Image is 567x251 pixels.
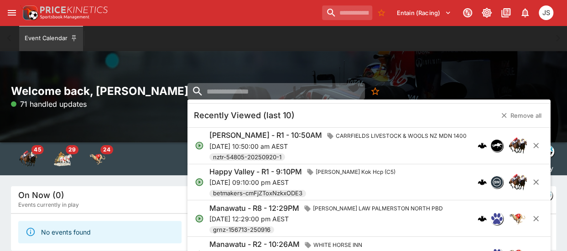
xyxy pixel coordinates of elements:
[20,4,38,22] img: PriceKinetics Logo
[490,139,503,152] div: nztr
[19,150,37,168] div: Horse Racing
[209,178,399,187] p: [DATE] 09:10:00 pm AEST
[19,150,37,168] img: horse_racing
[195,214,204,223] svg: Open
[195,141,204,150] svg: Open
[209,225,274,235] span: grnz-156713-250916
[100,145,113,154] span: 24
[491,140,503,152] img: nztr.png
[539,5,553,20] div: John Seaton
[4,5,20,21] button: open drawer
[66,145,78,154] span: 29
[19,26,83,51] button: Event Calendar
[478,141,487,150] div: cerberus
[88,150,107,168] div: Greyhound Racing
[310,241,366,250] span: WHITE HORSE INN
[495,108,547,123] button: Remove all
[367,83,384,99] button: No Bookmarks
[478,214,487,223] img: logo-cerberus.svg
[18,200,79,209] span: Events currently in play
[209,189,306,198] span: betmakers-cmFjZToxNzkxODE3
[11,142,115,175] div: Event type filters
[478,178,487,187] div: cerberus
[195,178,204,187] svg: Open
[41,224,91,241] div: No events found
[209,153,285,162] span: nztr-54805-20250920-1
[187,83,365,99] input: search
[490,212,503,225] div: grnz
[478,214,487,223] div: cerberus
[322,5,372,20] input: search
[88,150,107,168] img: greyhound_racing
[509,209,527,228] img: greyhound_racing.png
[479,5,495,21] button: Toggle light/dark mode
[209,141,470,151] p: [DATE] 10:50:00 am AEST
[31,145,43,154] span: 45
[374,5,389,20] button: No Bookmarks
[209,214,447,224] p: [DATE] 12:29:00 pm AEST
[491,213,503,225] img: grnz.png
[332,131,470,141] span: CARRFIELDS LIVESTOCK & WOOLS NZ MDN 1400
[309,204,447,213] span: [PERSON_NAME] LAW PALMERSTON NORTH PBD
[490,176,503,188] div: betmakers
[517,5,533,21] button: Notifications
[509,173,527,191] img: horse_racing.png
[18,190,64,200] h5: On Now (0)
[478,141,487,150] img: logo-cerberus.svg
[209,131,322,140] h6: [PERSON_NAME] - R1 - 10:50AM
[194,110,295,120] h5: Recently Viewed (last 10)
[391,5,457,20] button: Select Tenant
[459,5,476,21] button: Connected to PK
[209,240,300,249] h6: Manawatu - R2 - 10:26AM
[209,167,302,177] h6: Happy Valley - R1 - 9:10PM
[491,176,503,188] img: betmakers.png
[498,5,514,21] button: Documentation
[209,204,299,213] h6: Manawatu - R8 - 12:29PM
[11,84,189,98] h2: Welcome back, [PERSON_NAME]
[312,167,399,177] span: [PERSON_NAME] Kok Hcp (C5)
[536,3,556,23] button: John Seaton
[478,178,487,187] img: logo-cerberus.svg
[54,150,72,168] img: harness_racing
[40,15,89,19] img: Sportsbook Management
[11,99,87,110] p: 71 handled updates
[54,150,72,168] div: Harness Racing
[509,136,527,155] img: horse_racing.png
[40,6,108,13] img: PriceKinetics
